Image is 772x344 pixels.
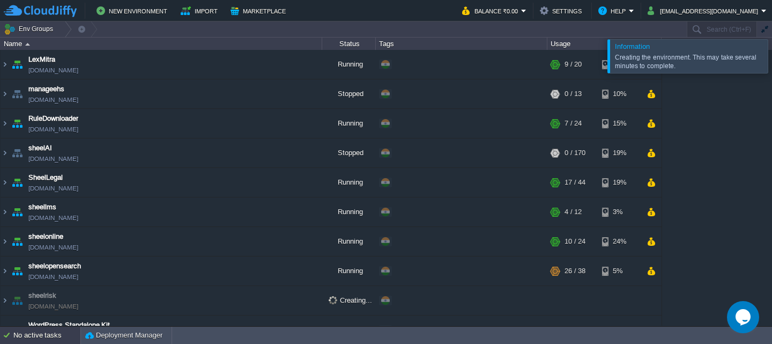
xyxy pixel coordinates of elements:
[10,257,25,286] img: AMDAwAAAACH5BAEAAAAALAAAAAABAAEAAAICRAEAOw==
[1,50,9,79] img: AMDAwAAAACH5BAEAAAAALAAAAAABAAEAAAICRAEAOw==
[329,296,372,304] span: Creating...
[602,109,637,138] div: 15%
[28,202,56,213] a: sheellms
[28,84,64,94] a: manageehs
[462,4,521,17] button: Balance ₹0.00
[540,4,585,17] button: Settings
[96,4,170,17] button: New Environment
[28,172,63,183] a: SheelLegal
[727,301,761,333] iframe: chat widget
[28,213,78,223] a: [DOMAIN_NAME]
[322,197,376,226] div: Running
[28,94,78,105] a: [DOMAIN_NAME]
[85,330,162,341] button: Deployment Manager
[10,168,25,197] img: AMDAwAAAACH5BAEAAAAALAAAAAABAAEAAAICRAEAOw==
[615,53,765,70] div: Creating the environment. This may take several minutes to complete.
[602,138,637,167] div: 19%
[648,4,761,17] button: [EMAIL_ADDRESS][DOMAIN_NAME]
[602,168,637,197] div: 19%
[1,79,9,108] img: AMDAwAAAACH5BAEAAAAALAAAAAABAAEAAAICRAEAOw==
[376,38,547,50] div: Tags
[10,227,25,256] img: AMDAwAAAACH5BAEAAAAALAAAAAABAAEAAAICRAEAOw==
[28,153,78,164] a: [DOMAIN_NAME]
[28,143,52,153] a: sheelAI
[322,227,376,256] div: Running
[1,168,9,197] img: AMDAwAAAACH5BAEAAAAALAAAAAABAAEAAAICRAEAOw==
[322,109,376,138] div: Running
[28,261,81,272] a: sheelopensearch
[565,257,585,286] div: 26 / 38
[28,113,78,124] a: RuleDownloader
[602,197,637,226] div: 3%
[615,42,650,50] span: Information
[322,79,376,108] div: Stopped
[565,138,585,167] div: 0 / 170
[1,138,9,167] img: AMDAwAAAACH5BAEAAAAALAAAAAABAAEAAAICRAEAOw==
[28,290,56,301] a: sheelrisk
[322,138,376,167] div: Stopped
[565,50,582,79] div: 9 / 20
[323,38,375,50] div: Status
[181,4,221,17] button: Import
[28,320,110,331] a: WordPress Standalone Kit
[13,327,80,344] div: No active tasks
[548,38,661,50] div: Usage
[28,272,78,282] span: [DOMAIN_NAME]
[4,4,77,18] img: CloudJiffy
[1,38,322,50] div: Name
[602,257,637,286] div: 5%
[322,257,376,286] div: Running
[10,109,25,138] img: AMDAwAAAACH5BAEAAAAALAAAAAABAAEAAAICRAEAOw==
[322,168,376,197] div: Running
[565,197,582,226] div: 4 / 12
[322,50,376,79] div: Running
[28,242,78,253] a: [DOMAIN_NAME]
[28,231,63,242] a: sheelonline
[10,138,25,167] img: AMDAwAAAACH5BAEAAAAALAAAAAABAAEAAAICRAEAOw==
[28,124,78,135] a: [DOMAIN_NAME]
[10,79,25,108] img: AMDAwAAAACH5BAEAAAAALAAAAAABAAEAAAICRAEAOw==
[231,4,289,17] button: Marketplace
[25,43,30,46] img: AMDAwAAAACH5BAEAAAAALAAAAAABAAEAAAICRAEAOw==
[1,257,9,286] img: AMDAwAAAACH5BAEAAAAALAAAAAABAAEAAAICRAEAOw==
[28,301,78,312] span: [DOMAIN_NAME]
[1,197,9,226] img: AMDAwAAAACH5BAEAAAAALAAAAAABAAEAAAICRAEAOw==
[565,79,582,108] div: 0 / 13
[565,227,585,256] div: 10 / 24
[602,79,637,108] div: 10%
[1,227,9,256] img: AMDAwAAAACH5BAEAAAAALAAAAAABAAEAAAICRAEAOw==
[1,109,9,138] img: AMDAwAAAACH5BAEAAAAALAAAAAABAAEAAAICRAEAOw==
[1,286,9,315] img: AMDAwAAAACH5BAEAAAAALAAAAAABAAEAAAICRAEAOw==
[28,183,78,194] a: [DOMAIN_NAME]
[565,168,585,197] div: 17 / 44
[10,50,25,79] img: AMDAwAAAACH5BAEAAAAALAAAAAABAAEAAAICRAEAOw==
[602,227,637,256] div: 24%
[10,286,25,315] img: AMDAwAAAACH5BAEAAAAALAAAAAABAAEAAAICRAEAOw==
[28,65,78,76] a: [DOMAIN_NAME]
[28,54,55,65] a: LexMitra
[10,197,25,226] img: AMDAwAAAACH5BAEAAAAALAAAAAABAAEAAAICRAEAOw==
[602,50,637,79] div: 13%
[565,109,582,138] div: 7 / 24
[4,21,57,36] button: Env Groups
[598,4,629,17] button: Help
